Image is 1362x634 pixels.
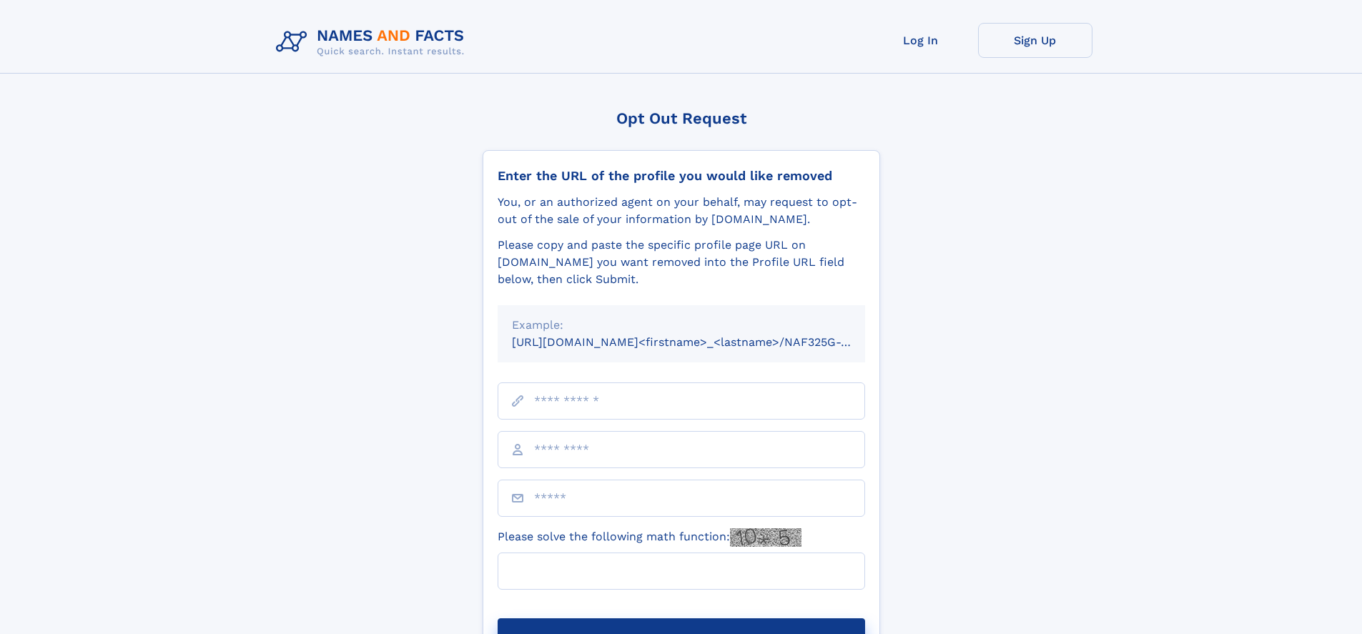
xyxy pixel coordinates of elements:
[498,168,865,184] div: Enter the URL of the profile you would like removed
[498,528,801,547] label: Please solve the following math function:
[512,317,851,334] div: Example:
[512,335,892,349] small: [URL][DOMAIN_NAME]<firstname>_<lastname>/NAF325G-xxxxxxxx
[498,194,865,228] div: You, or an authorized agent on your behalf, may request to opt-out of the sale of your informatio...
[483,109,880,127] div: Opt Out Request
[498,237,865,288] div: Please copy and paste the specific profile page URL on [DOMAIN_NAME] you want removed into the Pr...
[864,23,978,58] a: Log In
[978,23,1092,58] a: Sign Up
[270,23,476,61] img: Logo Names and Facts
